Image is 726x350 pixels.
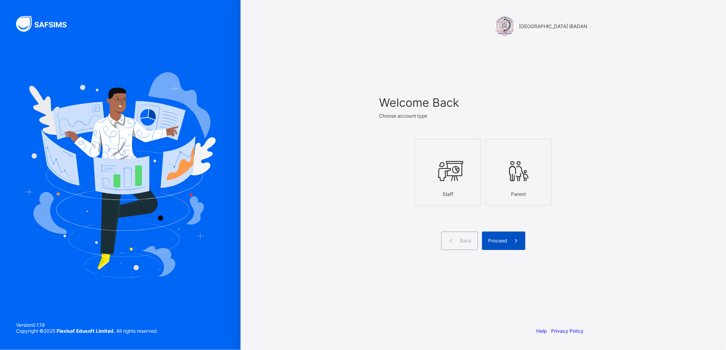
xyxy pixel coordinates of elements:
span: Version 0.1.19 [16,322,158,328]
img: Hero Image [25,72,216,278]
span: Welcome Back [379,96,588,110]
span: [GEOGRAPHIC_DATA] IBADAN [519,23,588,29]
span: Choose account type [379,113,427,119]
span: Back [460,238,472,244]
div: Parent [490,187,548,201]
strong: Flexisaf Edusoft Limited. [57,328,115,334]
a: Privacy Policy [552,328,584,334]
span: Copyright © 2025 All rights reserved. [16,328,158,334]
img: SAFSIMS Logo [16,16,76,32]
a: Help [536,328,547,334]
div: Staff [419,187,477,201]
span: Proceed [488,238,507,244]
